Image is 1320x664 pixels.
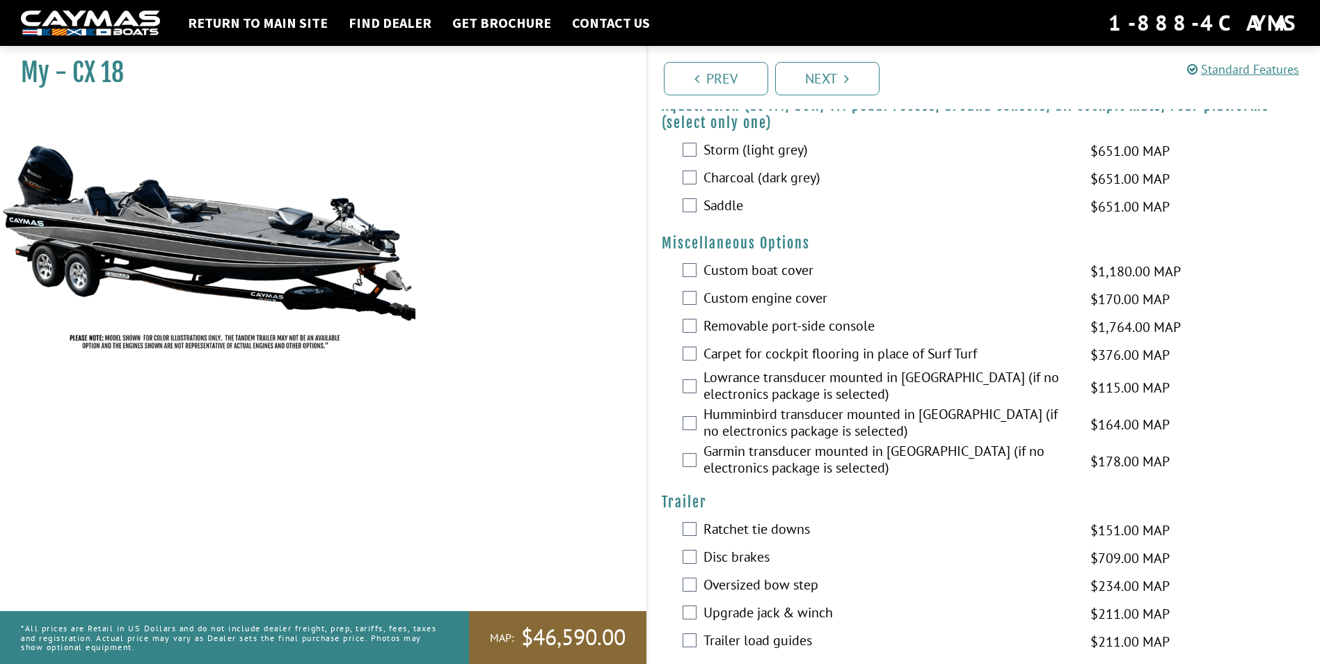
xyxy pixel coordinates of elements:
[1090,576,1170,596] span: $234.00 MAP
[1090,548,1170,569] span: $709.00 MAP
[1090,168,1170,189] span: $651.00 MAP
[703,632,1074,652] label: Trailer load guides
[703,317,1074,338] label: Removable port-side console
[1090,631,1170,652] span: $211.00 MAP
[1090,520,1170,541] span: $151.00 MAP
[662,235,1307,252] h4: Miscellaneous Options
[1108,8,1299,38] div: 1-888-4CAYMAS
[703,548,1074,569] label: Disc brakes
[490,631,514,645] span: MAP:
[1187,61,1299,77] a: Standard Features
[342,14,438,32] a: Find Dealer
[21,57,612,88] h1: My - CX 18
[565,14,657,32] a: Contact Us
[21,617,438,658] p: *All prices are Retail in US Dollars and do not include dealer freight, prep, tariffs, fees, taxe...
[521,623,626,652] span: $46,590.00
[1090,317,1181,338] span: $1,764.00 MAP
[703,141,1074,161] label: Storm (light grey)
[703,604,1074,624] label: Upgrade jack & winch
[703,576,1074,596] label: Oversized bow step
[703,443,1074,480] label: Garmin transducer mounted in [GEOGRAPHIC_DATA] (if no electronics package is selected)
[1090,289,1170,310] span: $170.00 MAP
[1090,141,1170,161] span: $651.00 MAP
[703,406,1074,443] label: Humminbird transducer mounted in [GEOGRAPHIC_DATA] (if no electronics package is selected)
[1090,377,1170,398] span: $115.00 MAP
[703,197,1074,217] label: Saddle
[775,62,880,95] a: Next
[1090,451,1170,472] span: $178.00 MAP
[181,14,335,32] a: Return to main site
[1090,414,1170,435] span: $164.00 MAP
[1090,345,1170,365] span: $376.00 MAP
[662,493,1307,511] h4: Trailer
[703,345,1074,365] label: Carpet for cockpit flooring in place of Surf Turf
[469,611,646,664] a: MAP:$46,590.00
[703,521,1074,541] label: Ratchet tie downs
[1090,603,1170,624] span: $211.00 MAP
[1090,196,1170,217] span: $651.00 MAP
[1090,261,1181,282] span: $1,180.00 MAP
[703,262,1074,282] label: Custom boat cover
[445,14,558,32] a: Get Brochure
[703,290,1074,310] label: Custom engine cover
[703,369,1074,406] label: Lowrance transducer mounted in [GEOGRAPHIC_DATA] (if no electronics package is selected)
[21,10,160,36] img: white-logo-c9c8dbefe5ff5ceceb0f0178aa75bf4bb51f6bca0971e226c86eb53dfe498488.png
[703,169,1074,189] label: Charcoal (dark grey)
[664,62,768,95] a: Prev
